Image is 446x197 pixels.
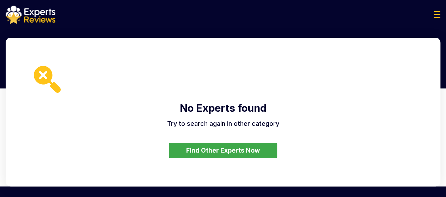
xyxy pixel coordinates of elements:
[34,103,412,114] h2: No Experts found
[169,143,277,158] button: Find Other Experts Now
[434,11,440,18] img: Menu Icon
[6,6,55,24] img: logo
[34,119,412,129] p: Try to search again in other category
[34,66,61,93] img: search-yellow-icon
